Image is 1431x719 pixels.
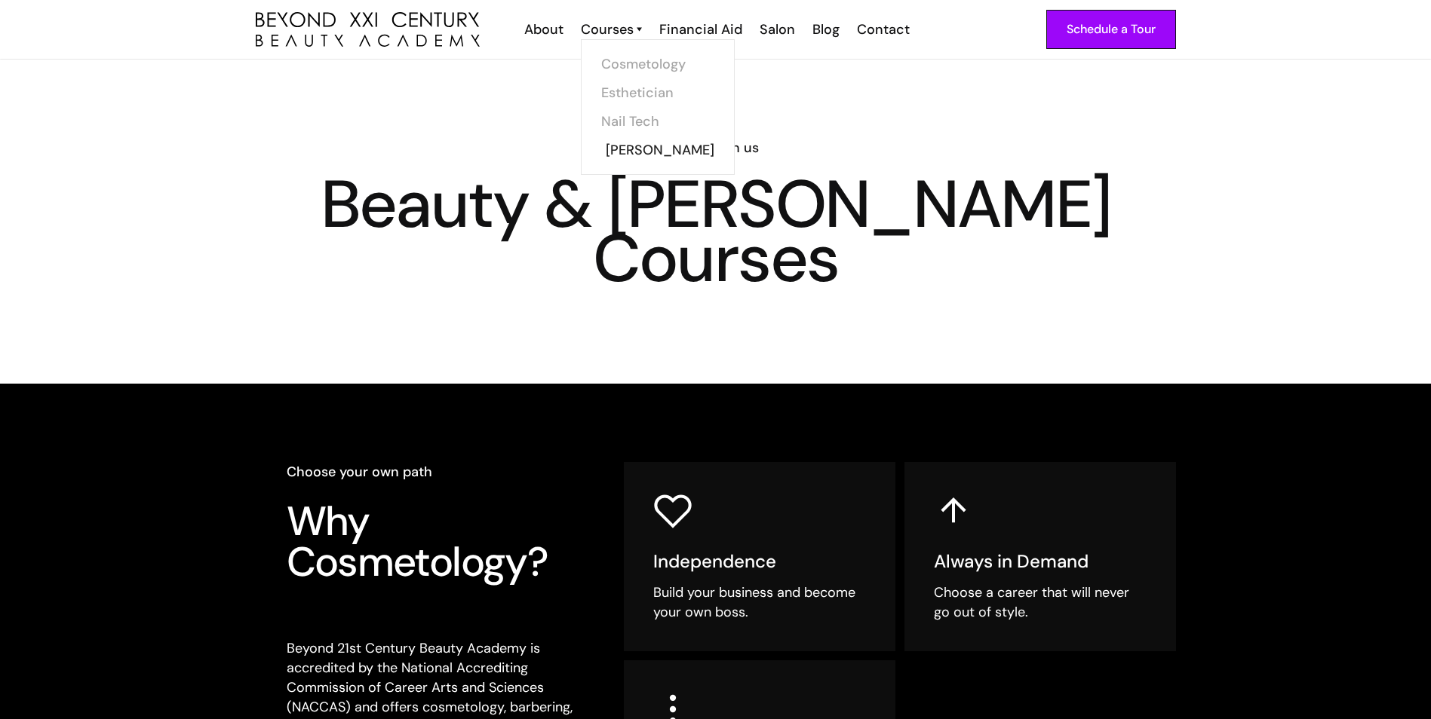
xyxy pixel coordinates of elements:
img: up arrow [934,491,973,531]
a: Esthetician [601,78,714,107]
img: heart icon [653,491,692,531]
div: Salon [760,20,795,39]
div: Courses [581,20,634,39]
nav: Courses [581,39,735,175]
a: About [514,20,571,39]
h5: Always in Demand [934,550,1147,573]
h3: Why Cosmetology? [287,501,581,583]
a: Salon [750,20,803,39]
a: [PERSON_NAME] [606,136,719,164]
a: Contact [847,20,917,39]
a: home [256,12,480,47]
div: Choose a career that will never go out of style. [934,583,1147,622]
div: Financial Aid [659,20,742,39]
h1: Beauty & [PERSON_NAME] Courses [256,177,1176,286]
a: Schedule a Tour [1046,10,1176,49]
div: Schedule a Tour [1067,20,1156,39]
div: Blog [812,20,840,39]
a: Courses [581,20,642,39]
div: About [524,20,563,39]
div: Build your business and become your own boss. [653,583,866,622]
div: Contact [857,20,910,39]
h5: Independence [653,550,866,573]
h6: Learn with us [256,138,1176,158]
a: Cosmetology [601,50,714,78]
a: Blog [803,20,847,39]
a: Nail Tech [601,107,714,136]
h6: Choose your own path [287,462,581,482]
img: beyond 21st century beauty academy logo [256,12,480,47]
a: Financial Aid [649,20,750,39]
